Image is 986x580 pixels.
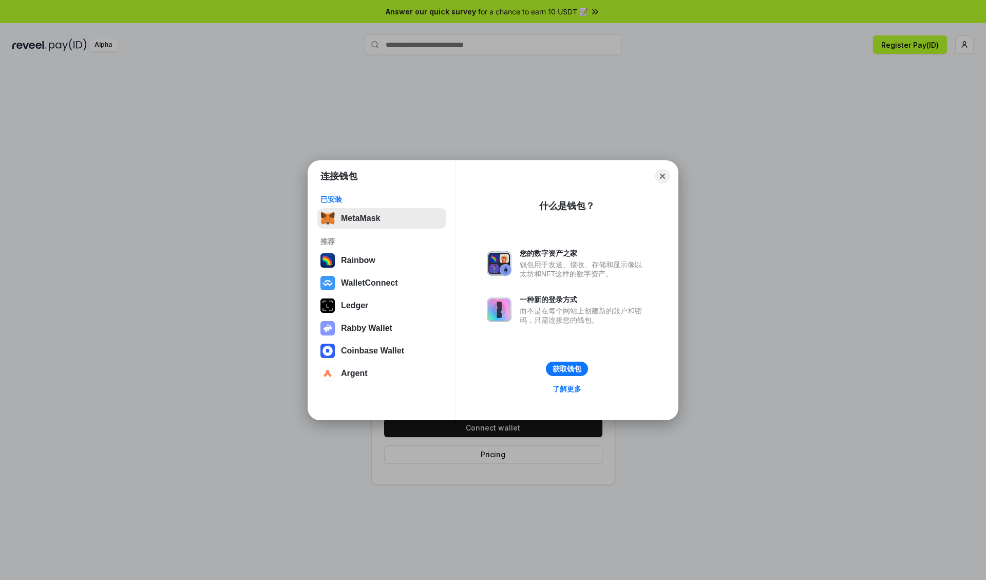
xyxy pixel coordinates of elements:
[320,195,443,204] div: 已安装
[341,301,368,310] div: Ledger
[317,295,446,316] button: Ledger
[317,341,446,361] button: Coinbase Wallet
[553,364,581,373] div: 获取钱包
[341,369,368,378] div: Argent
[317,250,446,271] button: Rainbow
[341,324,392,333] div: Rabby Wallet
[487,251,511,276] img: svg+xml,%3Csvg%20xmlns%3D%22http%3A%2F%2Fwww.w3.org%2F2000%2Fsvg%22%20fill%3D%22none%22%20viewBox...
[320,276,335,290] img: svg+xml,%3Csvg%20width%3D%2228%22%20height%3D%2228%22%20viewBox%3D%220%200%2028%2028%22%20fill%3D...
[341,346,404,356] div: Coinbase Wallet
[320,366,335,381] img: svg+xml,%3Csvg%20width%3D%2228%22%20height%3D%2228%22%20viewBox%3D%220%200%2028%2028%22%20fill%3D...
[546,362,588,376] button: 获取钱包
[320,211,335,226] img: svg+xml,%3Csvg%20fill%3D%22none%22%20height%3D%2233%22%20viewBox%3D%220%200%2035%2033%22%20width%...
[341,214,380,223] div: MetaMask
[341,278,398,288] div: WalletConnect
[546,382,587,396] a: 了解更多
[317,318,446,339] button: Rabby Wallet
[317,208,446,229] button: MetaMask
[341,256,375,265] div: Rainbow
[320,237,443,246] div: 推荐
[520,306,647,325] div: 而不是在每个网站上创建新的账户和密码，只需连接您的钱包。
[655,169,670,183] button: Close
[487,297,511,322] img: svg+xml,%3Csvg%20xmlns%3D%22http%3A%2F%2Fwww.w3.org%2F2000%2Fsvg%22%20fill%3D%22none%22%20viewBox...
[539,200,595,212] div: 什么是钱包？
[520,295,647,304] div: 一种新的登录方式
[553,384,581,394] div: 了解更多
[320,321,335,335] img: svg+xml,%3Csvg%20xmlns%3D%22http%3A%2F%2Fwww.w3.org%2F2000%2Fsvg%22%20fill%3D%22none%22%20viewBox...
[317,363,446,384] button: Argent
[520,249,647,258] div: 您的数字资产之家
[320,170,357,182] h1: 连接钱包
[320,298,335,313] img: svg+xml,%3Csvg%20xmlns%3D%22http%3A%2F%2Fwww.w3.org%2F2000%2Fsvg%22%20width%3D%2228%22%20height%3...
[317,273,446,293] button: WalletConnect
[320,344,335,358] img: svg+xml,%3Csvg%20width%3D%2228%22%20height%3D%2228%22%20viewBox%3D%220%200%2028%2028%22%20fill%3D...
[520,260,647,278] div: 钱包用于发送、接收、存储和显示像以太坊和NFT这样的数字资产。
[320,253,335,268] img: svg+xml,%3Csvg%20width%3D%22120%22%20height%3D%22120%22%20viewBox%3D%220%200%20120%20120%22%20fil...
